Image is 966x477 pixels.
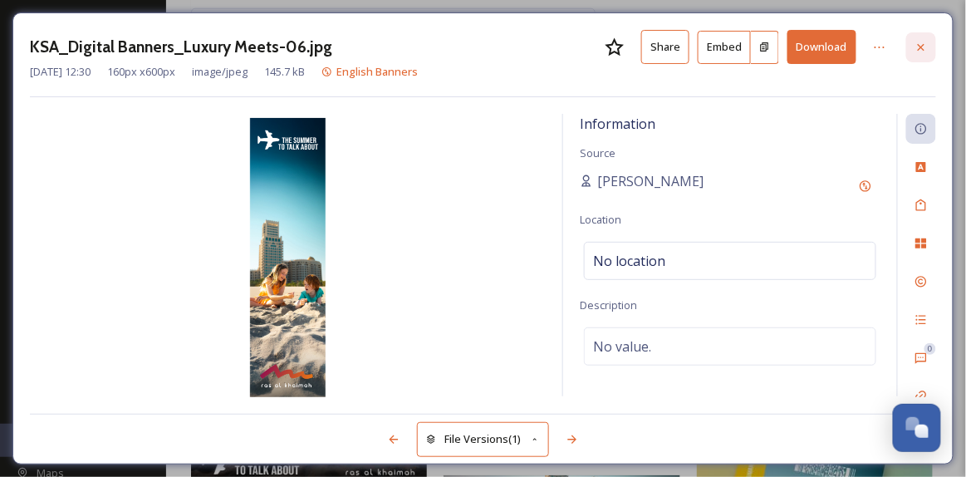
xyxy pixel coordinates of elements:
[641,30,689,64] button: Share
[593,337,651,357] span: No value.
[107,64,175,80] span: 160 px x 600 px
[30,64,91,80] span: [DATE] 12:30
[924,343,936,355] div: 0
[580,115,655,133] span: Information
[787,30,856,64] button: Download
[580,298,637,312] span: Description
[336,64,418,79] span: English Banners
[264,64,305,80] span: 145.7 kB
[417,422,550,456] button: File Versions(1)
[30,118,546,401] img: KSA_Digital%20Banners_Luxury%20Meets-06.jpg
[593,251,665,271] span: No location
[192,64,248,80] span: image/jpeg
[580,212,621,227] span: Location
[580,145,615,160] span: Source
[893,404,941,452] button: Open Chat
[597,171,704,191] span: [PERSON_NAME]
[698,31,751,64] button: Embed
[30,35,332,59] h3: KSA_Digital Banners_Luxury Meets-06.jpg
